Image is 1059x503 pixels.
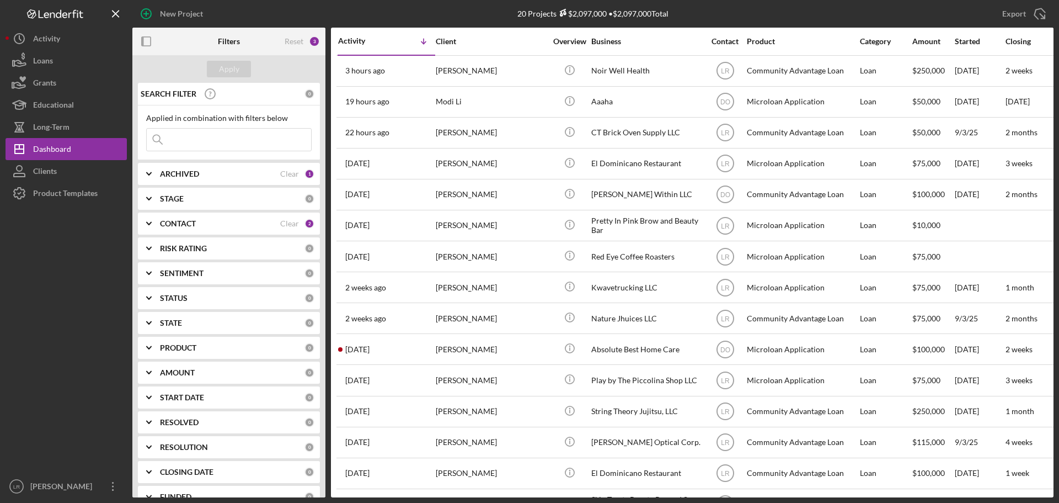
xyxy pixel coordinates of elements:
[591,273,702,302] div: Kwavetrucking LLC
[747,459,857,488] div: Community Advantage Loan
[1005,97,1030,106] time: [DATE]
[436,459,546,488] div: [PERSON_NAME]
[1005,406,1034,416] time: 1 month
[912,158,940,168] span: $75,000
[1005,468,1029,478] time: 1 week
[747,304,857,333] div: Community Advantage Loan
[160,219,196,228] b: CONTACT
[436,273,546,302] div: [PERSON_NAME]
[549,37,590,46] div: Overview
[955,56,1004,86] div: [DATE]
[304,467,314,477] div: 0
[436,37,546,46] div: Client
[6,94,127,116] a: Educational
[345,252,370,261] time: 2025-09-10 17:19
[1005,345,1033,354] time: 2 weeks
[591,211,702,240] div: Pretty In Pink Brow and Beauty Bar
[955,87,1004,117] div: [DATE]
[860,149,911,178] div: Loan
[304,393,314,403] div: 0
[436,428,546,457] div: [PERSON_NAME]
[160,170,199,178] b: ARCHIVED
[6,116,127,138] a: Long-Term
[860,273,911,302] div: Loan
[436,366,546,395] div: [PERSON_NAME]
[912,437,945,447] span: $115,000
[33,160,57,185] div: Clients
[33,138,71,163] div: Dashboard
[721,67,730,75] text: LR
[912,220,940,230] span: $10,000
[304,343,314,353] div: 0
[721,377,730,385] text: LR
[6,28,127,50] button: Activity
[721,439,730,447] text: LR
[721,284,730,292] text: LR
[6,475,127,497] button: LR[PERSON_NAME]
[721,253,730,261] text: LR
[304,293,314,303] div: 0
[912,345,945,354] span: $100,000
[304,442,314,452] div: 0
[591,428,702,457] div: [PERSON_NAME] Optical Corp.
[1002,3,1026,25] div: Export
[345,469,370,478] time: 2025-07-11 02:36
[304,368,314,378] div: 0
[132,3,214,25] button: New Project
[591,335,702,364] div: Absolute Best Home Care
[1005,437,1033,447] time: 4 weeks
[704,37,746,46] div: Contact
[146,114,312,123] div: Applied in combination with filters below
[747,118,857,147] div: Community Advantage Loan
[6,50,127,72] button: Loans
[6,160,127,182] button: Clients
[345,97,389,106] time: 2025-09-19 01:46
[860,180,911,209] div: Loan
[860,459,911,488] div: Loan
[747,397,857,426] div: Community Advantage Loan
[747,180,857,209] div: Community Advantage Loan
[1005,128,1037,137] time: 2 months
[912,37,954,46] div: Amount
[912,468,945,478] span: $100,000
[345,221,370,230] time: 2025-09-10 17:22
[160,443,208,452] b: RESOLUTION
[207,61,251,77] button: Apply
[6,72,127,94] button: Grants
[720,346,730,353] text: DO
[436,149,546,178] div: [PERSON_NAME]
[141,89,196,98] b: SEARCH FILTER
[33,116,69,141] div: Long-Term
[160,244,207,253] b: RISK RATING
[160,418,199,427] b: RESOLVED
[6,182,127,204] button: Product Templates
[285,37,303,46] div: Reset
[436,242,546,271] div: [PERSON_NAME]
[860,37,911,46] div: Category
[436,211,546,240] div: [PERSON_NAME]
[747,335,857,364] div: Microloan Application
[747,56,857,86] div: Community Advantage Loan
[33,182,98,207] div: Product Templates
[591,366,702,395] div: Play by The Piccolina Shop LLC
[160,3,203,25] div: New Project
[991,3,1053,25] button: Export
[304,243,314,253] div: 0
[160,194,184,203] b: STAGE
[747,149,857,178] div: Microloan Application
[280,170,299,178] div: Clear
[1005,66,1033,75] time: 2 weeks
[1005,314,1037,323] time: 2 months
[912,283,940,292] span: $75,000
[591,242,702,271] div: Red Eye Coffee Roasters
[436,397,546,426] div: [PERSON_NAME]
[955,273,1004,302] div: [DATE]
[6,138,127,160] button: Dashboard
[557,9,607,18] div: $2,097,000
[345,438,370,447] time: 2025-08-22 15:15
[747,211,857,240] div: Microloan Application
